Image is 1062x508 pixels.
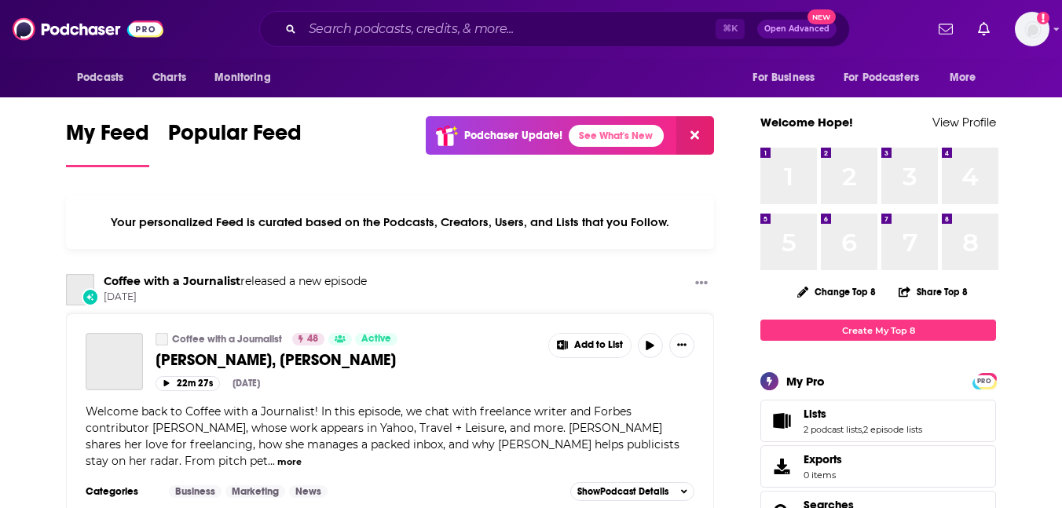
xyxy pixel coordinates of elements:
[669,333,694,358] button: Show More Button
[152,67,186,89] span: Charts
[66,119,149,155] span: My Feed
[844,67,919,89] span: For Podcasters
[939,63,996,93] button: open menu
[549,334,631,357] button: Show More Button
[225,485,285,498] a: Marketing
[203,63,291,93] button: open menu
[82,288,99,305] div: New Episode
[807,9,836,24] span: New
[716,19,745,39] span: ⌘ K
[863,424,922,435] a: 2 episode lists
[804,407,826,421] span: Lists
[156,376,220,391] button: 22m 27s
[277,455,302,469] button: more
[569,125,664,147] a: See What's New
[86,485,156,498] h3: Categories
[760,445,996,488] a: Exports
[689,274,714,294] button: Show More Button
[156,333,168,345] a: Coffee with a Journalist
[764,25,829,33] span: Open Advanced
[172,333,282,345] a: Coffee with a Journalist
[169,485,222,498] a: Business
[66,63,144,93] button: open menu
[760,320,996,341] a: Create My Top 8
[972,16,996,42] a: Show notifications dropdown
[361,331,391,347] span: Active
[1037,12,1049,24] svg: Add a profile image
[833,63,942,93] button: open menu
[898,276,969,307] button: Share Top 8
[786,374,825,389] div: My Pro
[66,274,94,305] a: Coffee with a Journalist
[302,16,716,42] input: Search podcasts, credits, & more...
[156,350,537,370] a: [PERSON_NAME], [PERSON_NAME]
[168,119,302,155] span: Popular Feed
[753,67,815,89] span: For Business
[289,485,328,498] a: News
[975,375,994,387] span: PRO
[13,14,163,44] img: Podchaser - Follow, Share and Rate Podcasts
[66,119,149,167] a: My Feed
[1015,12,1049,46] img: User Profile
[804,452,842,466] span: Exports
[804,407,922,421] a: Lists
[168,119,302,167] a: Popular Feed
[104,291,367,304] span: [DATE]
[766,410,797,432] a: Lists
[760,400,996,442] span: Lists
[1015,12,1049,46] span: Logged in as hopeksander1
[950,67,976,89] span: More
[804,470,842,481] span: 0 items
[156,350,396,370] span: [PERSON_NAME], [PERSON_NAME]
[214,67,270,89] span: Monitoring
[788,282,885,302] button: Change Top 8
[86,404,679,468] span: Welcome back to Coffee with a Journalist! In this episode, we chat with freelance writer and Forb...
[66,196,714,249] div: Your personalized Feed is curated based on the Podcasts, Creators, Users, and Lists that you Follow.
[862,424,863,435] span: ,
[292,333,324,345] a: 48
[757,20,837,38] button: Open AdvancedNew
[766,455,797,477] span: Exports
[804,424,862,435] a: 2 podcast lists
[233,378,260,389] div: [DATE]
[142,63,196,93] a: Charts
[742,63,834,93] button: open menu
[932,115,996,130] a: View Profile
[570,482,694,501] button: ShowPodcast Details
[77,67,123,89] span: Podcasts
[577,486,668,497] span: Show Podcast Details
[307,331,318,347] span: 48
[86,333,143,390] a: Aly Walansky, Forbes
[259,11,850,47] div: Search podcasts, credits, & more...
[932,16,959,42] a: Show notifications dropdown
[574,339,623,351] span: Add to List
[104,274,367,289] h3: released a new episode
[104,274,240,288] a: Coffee with a Journalist
[975,375,994,386] a: PRO
[268,454,275,468] span: ...
[760,115,853,130] a: Welcome Hope!
[1015,12,1049,46] button: Show profile menu
[355,333,397,345] a: Active
[464,129,562,142] p: Podchaser Update!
